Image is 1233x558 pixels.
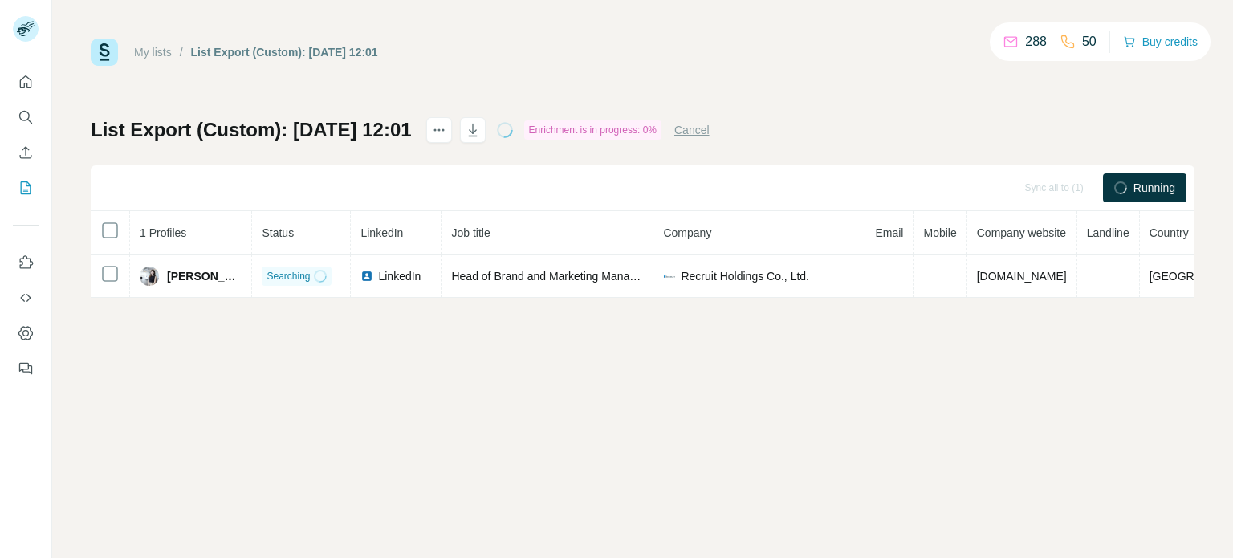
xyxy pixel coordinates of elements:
span: Country [1150,226,1189,239]
p: 288 [1025,32,1047,51]
img: company-logo [663,270,676,283]
button: Buy credits [1123,31,1198,53]
img: LinkedIn logo [360,270,373,283]
span: LinkedIn [378,268,421,284]
button: Feedback [13,354,39,383]
span: LinkedIn [360,226,403,239]
h1: List Export (Custom): [DATE] 12:01 [91,117,412,143]
span: [PERSON_NAME] [167,268,242,284]
p: 50 [1082,32,1097,51]
button: Search [13,103,39,132]
span: 1 Profiles [140,226,186,239]
button: Use Surfe on LinkedIn [13,248,39,277]
span: Running [1133,180,1175,196]
span: Searching [267,269,310,283]
button: Cancel [674,122,710,138]
button: Enrich CSV [13,138,39,167]
span: Status [262,226,294,239]
span: Head of Brand and Marketing Management - RGF International Recruitment [451,270,829,283]
span: Email [875,226,903,239]
button: My lists [13,173,39,202]
div: List Export (Custom): [DATE] 12:01 [191,44,378,60]
button: Dashboard [13,319,39,348]
a: My lists [134,46,172,59]
img: Avatar [140,267,159,286]
button: Use Surfe API [13,283,39,312]
span: Job title [451,226,490,239]
span: Company website [977,226,1066,239]
span: [DOMAIN_NAME] [977,270,1067,283]
span: Company [663,226,711,239]
span: Landline [1087,226,1129,239]
div: Enrichment is in progress: 0% [524,120,661,140]
img: Surfe Logo [91,39,118,66]
button: Quick start [13,67,39,96]
button: actions [426,117,452,143]
span: Mobile [923,226,956,239]
li: / [180,44,183,60]
span: Recruit Holdings Co., Ltd. [681,268,809,284]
